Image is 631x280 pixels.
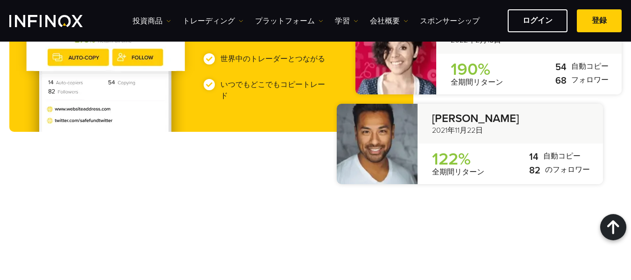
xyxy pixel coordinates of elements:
strong: [PERSON_NAME] [432,112,590,126]
a: トレーディング [183,15,243,27]
p: 2021年11月22日 [418,104,603,144]
p: のフォロワー [529,165,590,176]
p: 全期間リターン [451,61,503,87]
strong: 68 [555,75,567,86]
p: 自動コピー [529,151,590,163]
a: スポンサーシップ [420,15,480,27]
a: INFINOX Logo [9,15,105,27]
a: 登録 [577,9,622,32]
p: 自動コピー [555,62,609,73]
strong: 14 [529,151,539,163]
a: プラットフォーム [255,15,323,27]
a: 会社概要 [370,15,408,27]
li: 世界中のトレーダーとつながる [204,53,328,65]
p: 全期間リターン [432,151,484,177]
strong: 122% [432,151,484,168]
a: 学習 [335,15,358,27]
li: いつでもどこでもコピートレード [204,79,328,101]
a: ログイン [508,9,567,32]
strong: 82 [529,165,540,176]
strong: 190% [451,61,503,78]
p: フォロワー [555,75,609,86]
strong: 54 [555,62,567,73]
a: 投資商品 [133,15,171,27]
